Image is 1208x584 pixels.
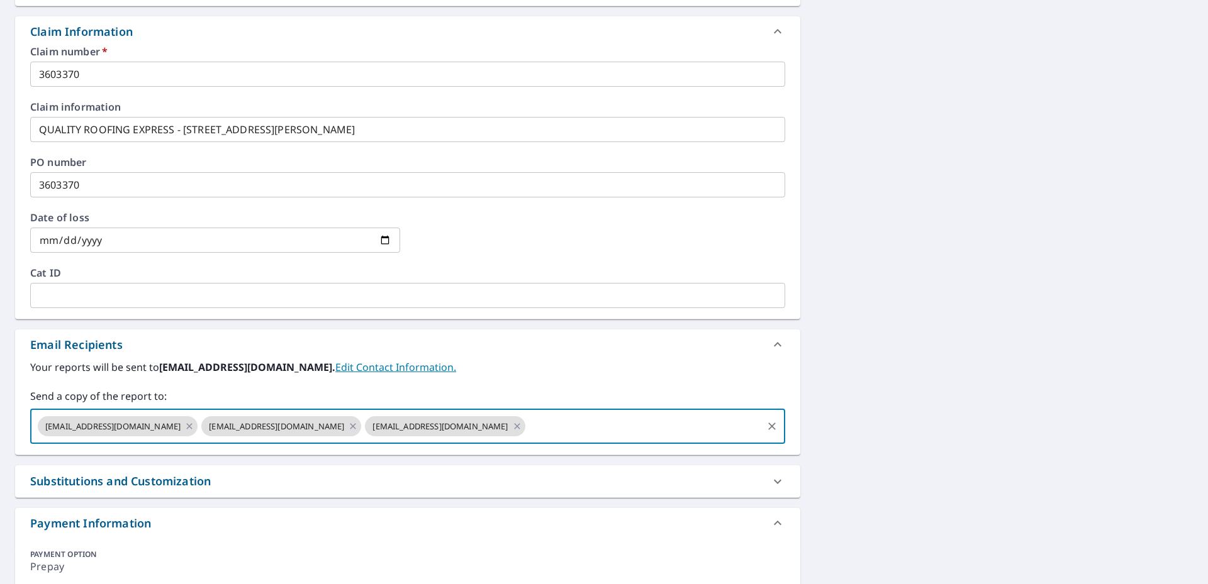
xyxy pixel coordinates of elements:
label: Date of loss [30,212,400,223]
div: [EMAIL_ADDRESS][DOMAIN_NAME] [38,416,198,436]
label: Claim information [30,102,785,112]
div: Email Recipients [30,336,123,353]
div: Substitutions and Customization [30,473,211,490]
label: Claim number [30,47,785,57]
span: [EMAIL_ADDRESS][DOMAIN_NAME] [365,421,515,432]
div: [EMAIL_ADDRESS][DOMAIN_NAME] [201,416,361,436]
div: [EMAIL_ADDRESS][DOMAIN_NAME] [365,416,525,436]
span: [EMAIL_ADDRESS][DOMAIN_NAME] [201,421,352,432]
div: Prepay [30,559,785,584]
button: Clear [763,417,781,435]
label: Cat ID [30,268,785,278]
div: Payment Information [15,508,800,538]
label: PO number [30,157,785,167]
label: Send a copy of the report to: [30,388,785,404]
span: [EMAIL_ADDRESS][DOMAIN_NAME] [38,421,188,432]
b: [EMAIL_ADDRESS][DOMAIN_NAME]. [159,360,335,374]
div: Claim Information [15,16,800,47]
div: Payment Information [30,515,151,532]
label: Your reports will be sent to [30,360,785,375]
div: Email Recipients [15,329,800,360]
a: EditContactInfo [335,360,456,374]
div: Claim Information [30,23,133,40]
div: Substitutions and Customization [15,465,800,497]
div: PAYMENT OPTION [30,549,785,559]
